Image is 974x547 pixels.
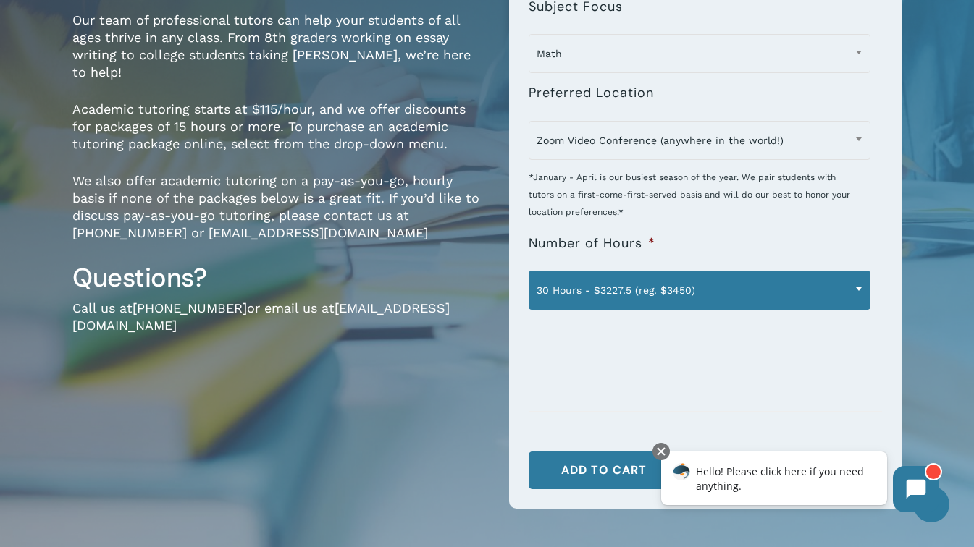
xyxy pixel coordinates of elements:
label: Preferred Location [529,85,654,101]
span: Math [529,34,870,73]
p: We also offer academic tutoring on a pay-as-you-go, hourly basis if none of the packages below is... [72,172,487,261]
a: [PHONE_NUMBER] [133,300,247,315]
iframe: reCAPTCHA [529,313,749,369]
span: 30 Hours - $3227.5 (reg. $3450) [529,275,870,305]
p: Academic tutoring starts at $115/hour, and we offer discounts for packages of 15 hours or more. T... [72,101,487,172]
button: Add to cart [529,451,679,489]
span: Zoom Video Conference (anywhere in the world!) [529,121,870,160]
h3: Questions? [72,261,487,294]
span: Zoom Video Conference (anywhere in the world!) [529,125,870,156]
a: [EMAIL_ADDRESS][DOMAIN_NAME] [72,300,450,333]
p: Call us at or email us at [72,300,487,354]
span: Math [529,38,870,69]
iframe: Chatbot [646,440,954,527]
label: Number of Hours [529,235,655,252]
div: *January - April is our busiest season of the year. We pair students with tutors on a first-come-... [529,157,870,221]
p: Our team of professional tutors can help your students of all ages thrive in any class. From 8th ... [72,12,487,101]
span: 30 Hours - $3227.5 (reg. $3450) [529,271,870,310]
